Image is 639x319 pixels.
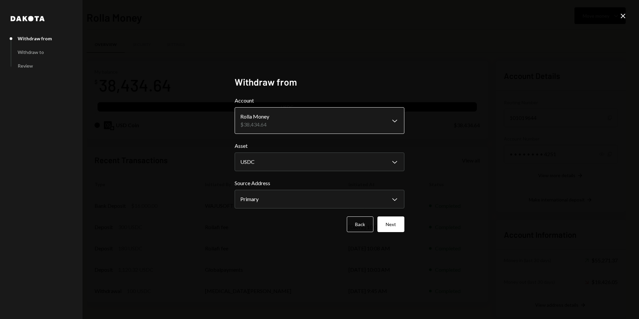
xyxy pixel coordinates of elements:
button: Source Address [235,190,404,208]
label: Asset [235,142,404,150]
div: Withdraw from [18,36,52,41]
button: Back [347,216,373,232]
h2: Withdraw from [235,76,404,89]
label: Source Address [235,179,404,187]
div: Review [18,63,33,69]
div: Withdraw to [18,49,44,55]
button: Next [377,216,404,232]
button: Asset [235,153,404,171]
button: Account [235,107,404,134]
label: Account [235,97,404,105]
